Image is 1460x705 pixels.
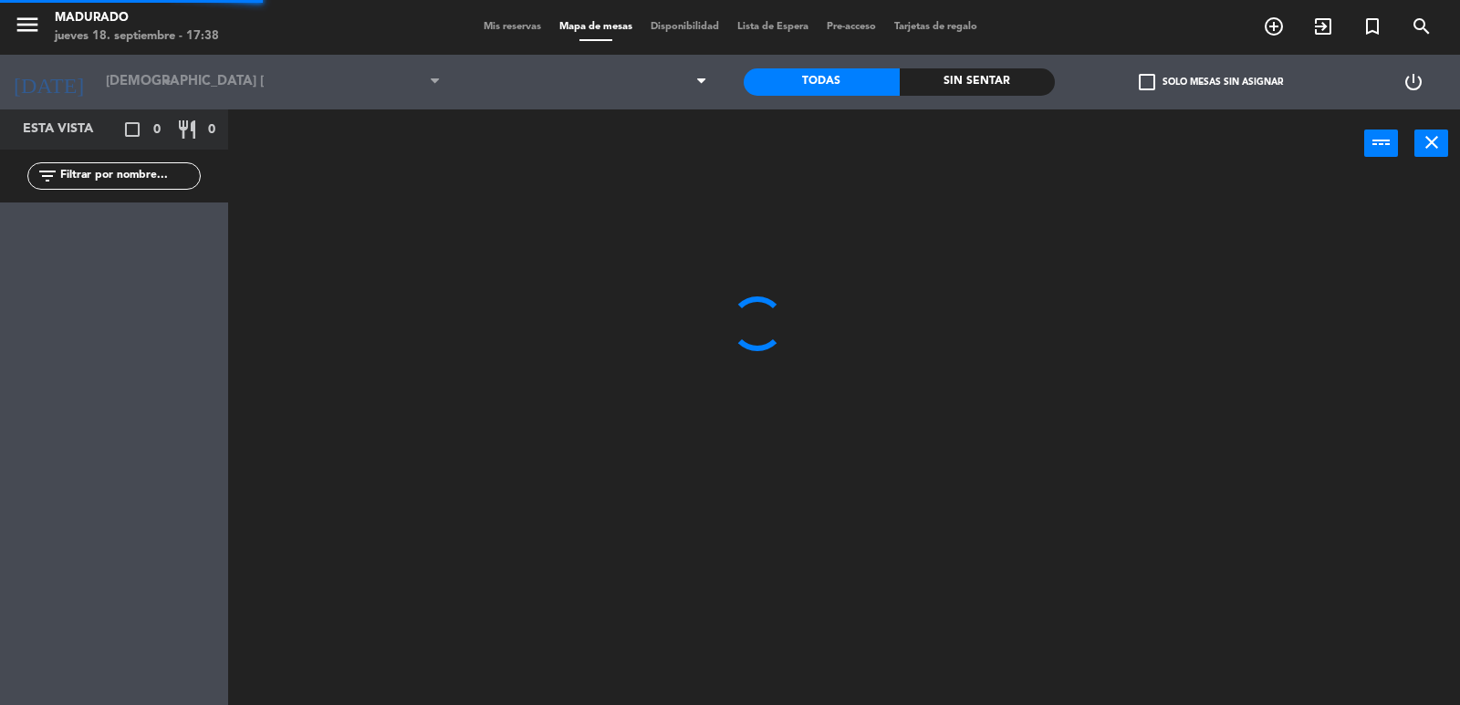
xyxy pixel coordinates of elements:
button: menu [14,11,41,45]
span: Pre-acceso [818,22,885,32]
button: power_input [1364,130,1398,157]
i: arrow_drop_down [156,71,178,93]
i: filter_list [36,165,58,187]
i: power_input [1371,131,1392,153]
i: power_settings_new [1403,71,1424,93]
i: turned_in_not [1361,16,1383,37]
i: close [1421,131,1443,153]
div: Todas [744,68,900,96]
span: check_box_outline_blank [1139,74,1155,90]
div: Esta vista [9,119,131,140]
span: Disponibilidad [641,22,728,32]
span: 0 [208,119,215,140]
span: Mapa de mesas [550,22,641,32]
div: Sin sentar [900,68,1056,96]
div: Madurado [55,9,219,27]
span: 0 [153,119,161,140]
i: search [1411,16,1433,37]
i: restaurant [176,119,198,140]
label: Solo mesas sin asignar [1139,74,1283,90]
div: jueves 18. septiembre - 17:38 [55,27,219,46]
i: add_circle_outline [1263,16,1285,37]
i: menu [14,11,41,38]
i: crop_square [121,119,143,140]
span: Lista de Espera [728,22,818,32]
span: Mis reservas [474,22,550,32]
input: Filtrar por nombre... [58,166,200,186]
span: Tarjetas de regalo [885,22,986,32]
button: close [1414,130,1448,157]
i: exit_to_app [1312,16,1334,37]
